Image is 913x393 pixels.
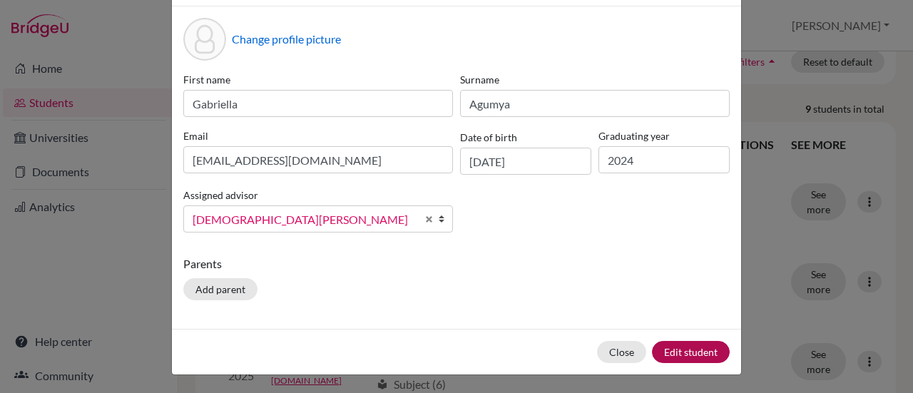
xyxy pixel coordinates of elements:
[652,341,730,363] button: Edit student
[460,130,517,145] label: Date of birth
[183,72,453,87] label: First name
[597,341,646,363] button: Close
[598,128,730,143] label: Graduating year
[183,278,257,300] button: Add parent
[183,188,258,203] label: Assigned advisor
[460,148,591,175] input: dd/mm/yyyy
[183,18,226,61] div: Profile picture
[183,128,453,143] label: Email
[183,255,730,272] p: Parents
[460,72,730,87] label: Surname
[193,210,417,229] span: [DEMOGRAPHIC_DATA][PERSON_NAME]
